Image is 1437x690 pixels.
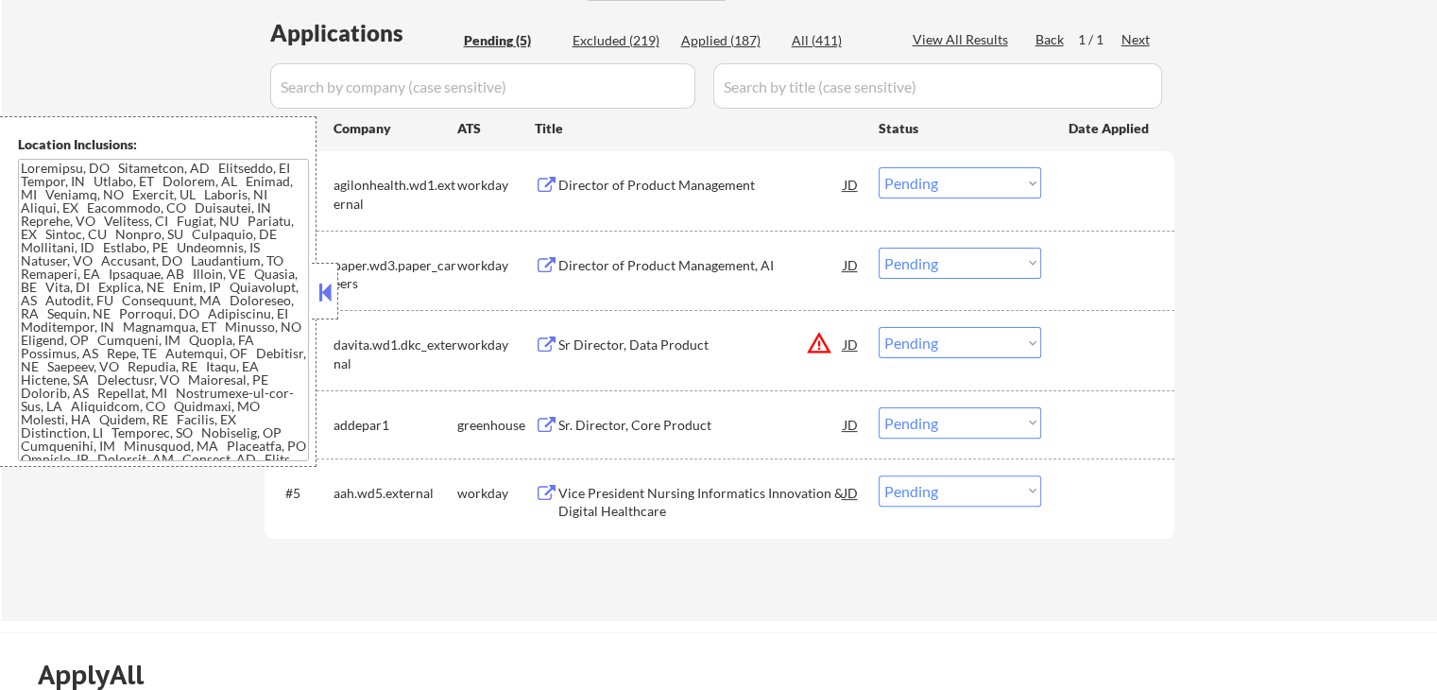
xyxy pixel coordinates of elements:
div: Back [1035,30,1066,49]
div: Pending (5) [464,31,558,50]
div: workday [457,176,535,195]
div: agilonhealth.wd1.external [334,176,457,213]
div: Location Inclusions: [18,135,309,154]
input: Search by title (case sensitive) [713,63,1162,109]
div: davita.wd1.dkc_external [334,336,457,372]
div: Applications [270,22,457,44]
div: Next [1121,30,1152,49]
div: Company [334,119,457,138]
div: Vice President Nursing Informatics Innovation & Digital Healthcare [558,484,844,521]
div: greenhouse [457,416,535,435]
div: Date Applied [1069,119,1152,138]
div: JD [842,327,861,361]
div: aah.wd5.external [334,484,457,503]
div: JD [842,407,861,441]
div: JD [842,475,861,509]
input: Search by company (case sensitive) [270,63,695,109]
div: JD [842,167,861,201]
div: addepar1 [334,416,457,435]
div: #5 [285,484,318,503]
div: paper.wd3.paper_careers [334,256,457,293]
div: workday [457,484,535,503]
div: All (411) [792,31,886,50]
div: Sr Director, Data Product [558,336,844,354]
div: JD [842,248,861,282]
div: workday [457,336,535,354]
div: Excluded (219) [573,31,667,50]
div: Status [879,111,1041,145]
div: Director of Product Management, AI [558,256,844,275]
div: workday [457,256,535,275]
div: Director of Product Management [558,176,844,195]
button: warning_amber [806,330,832,356]
div: Applied (187) [681,31,776,50]
div: ATS [457,119,535,138]
div: View All Results [913,30,1014,49]
div: Sr. Director, Core Product [558,416,844,435]
div: 1 / 1 [1078,30,1121,49]
div: Title [535,119,861,138]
